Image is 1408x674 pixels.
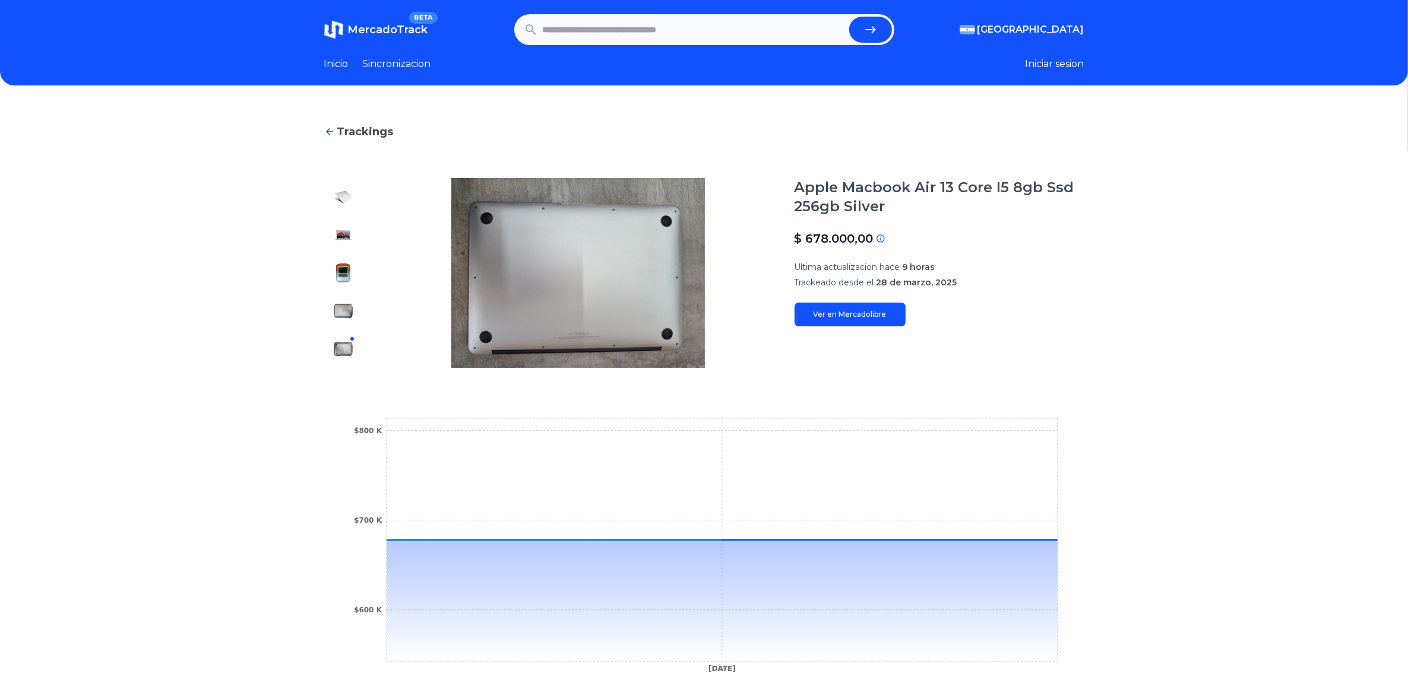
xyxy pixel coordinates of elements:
[324,57,349,71] a: Inicio
[337,123,394,140] span: Trackings
[795,178,1084,216] h1: Apple Macbook Air 13 Core I5 8gb Ssd 256gb Silver
[977,23,1084,37] span: [GEOGRAPHIC_DATA]
[795,230,874,247] p: $ 678.000,00
[348,23,428,36] span: MercadoTrack
[354,516,382,524] tspan: $700 K
[334,301,353,320] img: Apple Macbook Air 13 Core I5 8gb Ssd 256gb Silver
[409,12,437,24] span: BETA
[354,606,382,614] tspan: $600 K
[334,187,353,206] img: Apple Macbook Air 13 Core I5 8gb Ssd 256gb Silver
[363,57,431,71] a: Sincronizacion
[324,20,428,39] a: MercadoTrackBETA
[386,178,771,368] img: Apple Macbook Air 13 Core I5 8gb Ssd 256gb Silver
[324,20,343,39] img: MercadoTrack
[795,262,900,272] span: Ultima actualizacion hace
[1026,57,1084,71] button: Iniciar sesion
[334,225,353,244] img: Apple Macbook Air 13 Core I5 8gb Ssd 256gb Silver
[708,665,736,673] tspan: [DATE]
[334,339,353,358] img: Apple Macbook Air 13 Core I5 8gb Ssd 256gb Silver
[795,303,906,326] a: Ver en Mercadolibre
[960,23,1084,37] button: [GEOGRAPHIC_DATA]
[903,262,935,272] span: 9 horas
[334,263,353,282] img: Apple Macbook Air 13 Core I5 8gb Ssd 256gb Silver
[795,277,874,288] span: Trackeado desde el
[877,277,957,288] span: 28 de marzo, 2025
[354,427,382,435] tspan: $800 K
[960,25,975,34] img: Argentina
[324,123,1084,140] a: Trackings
